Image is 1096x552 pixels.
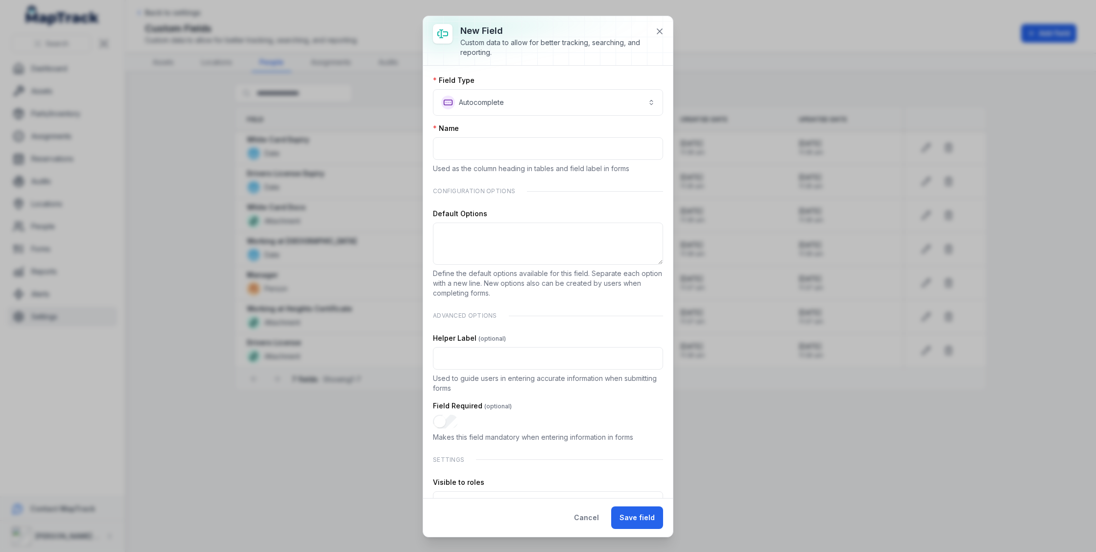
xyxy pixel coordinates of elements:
[433,450,663,470] div: Settings
[433,432,663,442] p: Makes this field mandatory when entering information in forms
[433,209,487,219] label: Default Options
[433,491,663,514] button: All Roles ( Default )
[433,137,663,160] input: :rpg:-form-item-label
[433,401,512,411] label: Field Required
[433,347,663,370] input: :rpi:-form-item-label
[433,374,663,393] p: Used to guide users in entering accurate information when submitting forms
[433,306,663,326] div: Advanced Options
[460,24,647,38] h3: New field
[611,506,663,529] button: Save field
[433,333,506,343] label: Helper Label
[433,124,459,133] label: Name
[433,415,458,428] input: :rpj:-form-item-label
[566,506,607,529] button: Cancel
[460,38,647,57] div: Custom data to allow for better tracking, searching, and reporting.
[433,269,663,298] p: Define the default options available for this field. Separate each option with a new line. New op...
[433,164,663,174] p: Used as the column heading in tables and field label in forms
[433,89,663,116] button: Autocomplete
[433,181,663,201] div: Configuration Options
[433,75,475,85] label: Field Type
[433,223,663,265] textarea: :rph:-form-item-label
[433,477,484,487] label: Visible to roles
